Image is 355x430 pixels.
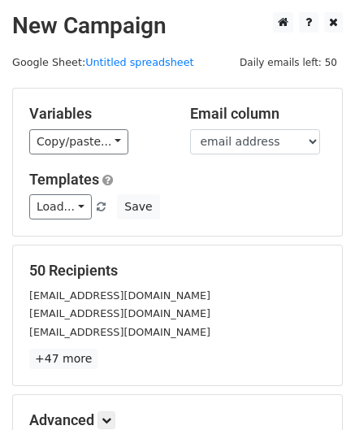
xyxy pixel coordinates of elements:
a: Untitled spreadsheet [85,56,193,68]
span: Daily emails left: 50 [234,54,343,72]
small: [EMAIL_ADDRESS][DOMAIN_NAME] [29,307,210,319]
h5: 50 Recipients [29,262,326,280]
a: +47 more [29,349,97,369]
a: Load... [29,194,92,219]
a: Templates [29,171,99,188]
small: Google Sheet: [12,56,194,68]
h5: Variables [29,105,166,123]
button: Save [117,194,159,219]
a: Copy/paste... [29,129,128,154]
h2: New Campaign [12,12,343,40]
h5: Email column [190,105,327,123]
small: [EMAIL_ADDRESS][DOMAIN_NAME] [29,326,210,338]
h5: Advanced [29,411,326,429]
small: [EMAIL_ADDRESS][DOMAIN_NAME] [29,289,210,302]
a: Daily emails left: 50 [234,56,343,68]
